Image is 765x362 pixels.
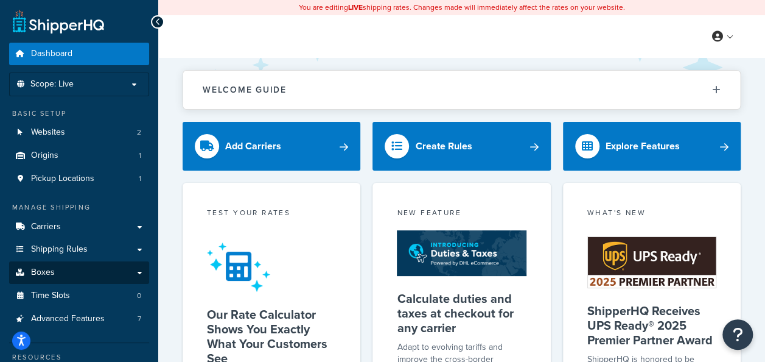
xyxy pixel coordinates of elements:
a: Origins1 [9,144,149,167]
div: New Feature [397,207,526,221]
h5: ShipperHQ Receives UPS Ready® 2025 Premier Partner Award [587,303,716,347]
a: Dashboard [9,43,149,65]
li: Websites [9,121,149,144]
a: Shipping Rules [9,238,149,261]
a: Create Rules [372,122,550,171]
a: Time Slots0 [9,285,149,307]
span: Time Slots [31,291,70,301]
a: Explore Features [563,122,741,171]
a: Pickup Locations1 [9,168,149,190]
span: 2 [137,127,141,138]
button: Open Resource Center [722,319,753,350]
span: Carriers [31,222,61,232]
h2: Welcome Guide [203,85,287,94]
a: Carriers [9,216,149,238]
span: Pickup Locations [31,174,94,184]
li: Pickup Locations [9,168,149,190]
li: Advanced Features [9,308,149,330]
li: Origins [9,144,149,167]
div: What's New [587,207,716,221]
span: Boxes [31,268,55,278]
span: Origins [31,151,58,161]
button: Welcome Guide [183,71,740,109]
span: Scope: Live [30,79,74,90]
div: Test your rates [207,207,336,221]
li: Time Slots [9,285,149,307]
a: Add Carriers [183,122,360,171]
div: Add Carriers [225,138,281,155]
span: 1 [139,151,141,161]
span: Shipping Rules [31,244,88,255]
h5: Calculate duties and taxes at checkout for any carrier [397,291,526,335]
div: Explore Features [606,138,680,155]
span: 0 [137,291,141,301]
a: Advanced Features7 [9,308,149,330]
a: Boxes [9,261,149,284]
div: Manage Shipping [9,202,149,213]
span: 7 [138,314,141,324]
b: LIVE [348,2,363,13]
div: Create Rules [415,138,472,155]
span: 1 [139,174,141,184]
span: Advanced Features [31,314,105,324]
span: Websites [31,127,65,138]
span: Dashboard [31,49,72,59]
a: Websites2 [9,121,149,144]
div: Basic Setup [9,108,149,119]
